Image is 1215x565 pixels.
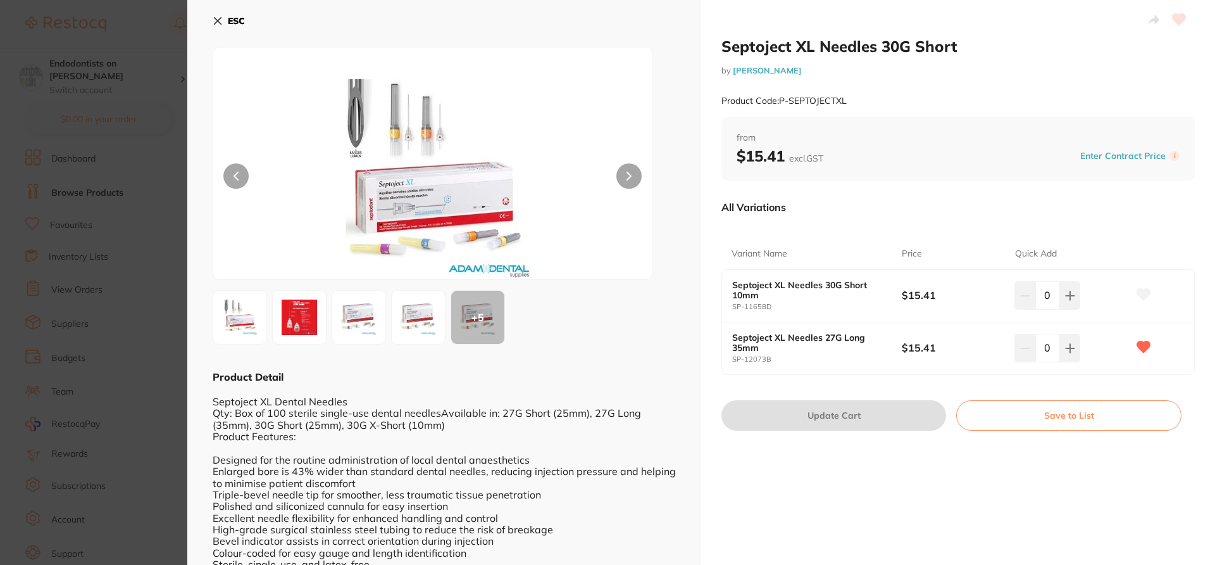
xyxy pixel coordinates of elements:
[721,400,946,431] button: Update Cart
[451,291,504,344] div: + 5
[1169,151,1180,161] label: i
[228,15,245,27] b: ESC
[721,37,1195,56] h2: Septoject XL Needles 30G Short
[737,146,823,165] b: $15.41
[732,303,902,311] small: SP-11658D
[301,79,564,279] img: VE9KRUNUWEwuanBn
[732,333,885,353] b: Septoject XL Needles 27G Long 35mm
[336,295,382,340] img: NTIuanBn
[956,400,1181,431] button: Save to List
[737,132,1180,144] span: from
[789,153,823,164] span: excl. GST
[732,280,885,300] b: Septoject XL Needles 30G Short 10mm
[902,341,1004,355] b: $15.41
[217,295,263,340] img: VE9KRUNUWEwuanBn
[732,248,787,260] p: Variant Name
[213,10,245,32] button: ESC
[721,201,786,213] p: All Variations
[451,290,505,345] button: +5
[732,355,902,364] small: SP-12073B
[396,295,441,340] img: NTUuanBn
[213,371,283,383] b: Product Detail
[902,248,922,260] p: Price
[721,66,1195,75] small: by
[721,96,847,106] small: Product Code: P-SEPTOJECTXL
[902,288,1004,302] b: $15.41
[277,295,322,340] img: cGc
[1015,248,1057,260] p: Quick Add
[1076,150,1169,162] button: Enter Contract Price
[733,65,802,75] a: [PERSON_NAME]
